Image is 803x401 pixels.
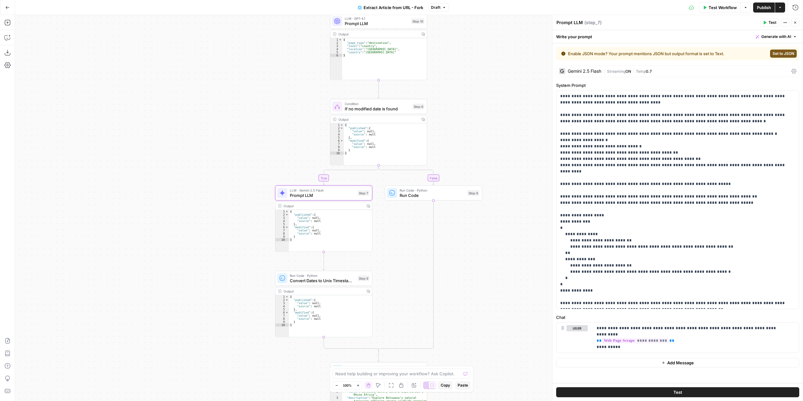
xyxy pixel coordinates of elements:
[345,16,409,21] span: LLM · GPT-4.1
[556,19,583,26] textarea: Prompt LLM
[412,104,424,109] div: Step 6
[761,34,791,40] span: Generate with AI
[379,200,433,352] g: Edge from step_8 to step_6-conditional-end
[275,235,289,238] div: 9
[275,320,289,324] div: 9
[275,314,289,317] div: 7
[285,295,289,298] span: Toggle code folding, rows 1 through 10
[330,41,342,45] div: 2
[275,271,372,337] div: Run Code · PythonConvert Dates to Unix TimestampsStep 9Output{ "published":{ "value": null, "sour...
[760,18,779,27] button: Test
[275,219,289,223] div: 4
[275,229,289,232] div: 7
[646,69,652,74] span: 0.7
[667,360,694,366] span: Add Message
[636,69,646,74] span: Temp
[345,101,410,106] span: Condition
[699,3,741,13] button: Test Workflow
[330,136,344,139] div: 5
[441,383,450,388] span: Copy
[770,50,797,58] button: Set to JSON
[338,32,417,37] div: Output
[275,238,289,241] div: 10
[330,127,344,130] div: 2
[290,277,355,284] span: Convert Dates to Unix Timestamps
[275,226,289,229] div: 6
[275,317,289,320] div: 8
[358,190,370,196] div: Step 7
[275,213,289,216] div: 2
[284,289,363,294] div: Output
[455,381,471,389] button: Paste
[275,186,372,252] div: LLM · Gemini 2.5 FlashPrompt LLMStep 7Output{ "published":{ "value": null, "source": null }, "mod...
[290,188,355,193] span: LLM · Gemini 2.5 Flash
[323,165,379,185] g: Edge from step_6 to step_7
[556,314,799,320] label: Chat
[338,117,417,122] div: Output
[552,30,803,43] div: Write your prompt
[275,232,289,235] div: 8
[330,130,344,133] div: 3
[285,311,289,314] span: Toggle code folding, rows 6 through 9
[768,20,776,25] span: Test
[284,203,363,208] div: Output
[275,223,289,226] div: 5
[411,18,424,24] div: Step 10
[330,14,427,80] div: LLM · GPT-4.1Prompt LLMStep 10Output{ "page_type":"destination", "level":"country", "location":"[...
[345,20,409,27] span: Prompt LLM
[364,4,423,11] span: Extract Article from URL - Fork
[379,165,434,185] g: Edge from step_6 to step_8
[607,69,625,74] span: Streaming
[285,226,289,229] span: Toggle code folding, rows 6 through 9
[631,68,636,74] span: |
[330,139,344,142] div: 6
[275,216,289,219] div: 3
[330,124,344,127] div: 1
[330,152,344,155] div: 10
[323,252,325,270] g: Edge from step_7 to step_9
[275,311,289,314] div: 6
[330,51,342,54] div: 5
[330,133,344,136] div: 4
[385,186,482,201] div: Run Code · PythonRun CodeStep 8
[330,145,344,149] div: 8
[275,302,289,305] div: 3
[757,4,771,11] span: Publish
[358,276,370,281] div: Step 9
[338,38,342,41] span: Toggle code folding, rows 1 through 6
[556,323,588,353] div: user
[556,387,799,397] button: Test
[556,358,799,367] button: Add Message
[556,82,799,88] label: System Prompt
[467,190,479,196] div: Step 8
[330,38,342,41] div: 1
[753,3,775,13] button: Publish
[354,3,427,13] button: Extract Article from URL - Fork
[431,5,440,10] span: Draft
[275,305,289,308] div: 4
[773,51,794,56] span: Set to JSON
[428,3,449,12] button: Draft
[330,390,342,396] div: 2
[340,139,343,142] span: Toggle code folding, rows 6 through 9
[330,149,344,152] div: 9
[275,298,289,302] div: 2
[275,308,289,311] div: 5
[275,324,289,327] div: 10
[330,99,427,166] div: ConditionIf no modified date is foundStep 6Output{ "published":{ "value": null, "source": null },...
[566,325,588,331] button: user
[378,80,380,98] g: Edge from step_10 to step_6
[604,68,607,74] span: |
[330,48,342,51] div: 4
[345,365,410,370] span: Run Code · Python
[330,45,342,48] div: 3
[584,19,602,26] span: ( step_7 )
[343,383,352,388] span: 100%
[285,210,289,213] span: Toggle code folding, rows 1 through 10
[753,33,799,41] button: Generate with AI
[378,350,380,362] g: Edge from step_6-conditional-end to step_3
[275,295,289,298] div: 1
[458,383,468,388] span: Paste
[330,54,342,57] div: 6
[709,4,737,11] span: Test Workflow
